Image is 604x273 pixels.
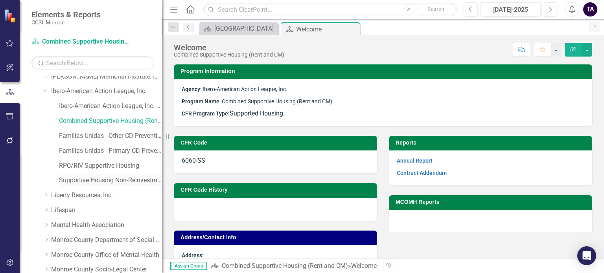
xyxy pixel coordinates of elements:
h3: Address/Contact Info [180,235,373,240]
img: ClearPoint Strategy [4,9,18,23]
a: Combined Supportive Housing (Rent and CM) [222,262,348,269]
div: Welcome [351,262,377,269]
a: Ibero-American Action League, Inc. (MCOMH Internal) [59,102,162,111]
input: Search ClearPoint... [203,3,457,16]
div: [DATE]-2025 [483,5,538,15]
span: : Combined Supportive Housing (Rent and CM) [182,98,332,104]
span: Search [427,6,444,12]
input: Search Below... [31,56,154,70]
div: Combined Supportive Housing (Rent and CM) [174,52,284,58]
strong: Program Name [182,98,219,104]
div: Welcome [296,24,358,34]
a: RPC/RIV Supportive Housing [59,161,162,170]
a: Liberty Resources, Inc. [51,191,162,200]
a: Contract Addendum [397,170,447,176]
a: Mental Health Association [51,221,162,230]
h3: Reports [396,140,588,146]
div: Open Intercom Messenger [577,246,596,265]
a: Combined Supportive Housing (Rent and CM) [59,117,162,126]
div: Welcome [174,43,284,52]
small: CCSI: Monroe [31,19,101,26]
a: [GEOGRAPHIC_DATA] [201,24,276,33]
h3: CFR Code History [180,187,373,193]
strong: CFR Program Type: [182,110,230,117]
h3: Program Information [180,68,588,74]
h3: MCOMH Reports [396,199,588,205]
a: Annual Report [397,158,433,164]
span: Elements & Reports [31,10,101,19]
button: Search [416,4,456,15]
span: : Ibero-American Action League, Inc. [182,86,287,92]
h3: CFR Code [180,140,373,146]
a: Supportive Housing Non-Reinvestment [59,176,162,185]
strong: Address: [182,252,204,258]
a: Lifespan [51,206,162,215]
strong: Agency [182,86,200,92]
a: [PERSON_NAME] Memorial Institute, Inc. [51,72,162,81]
button: TA [583,2,597,16]
span: Assign Group [170,262,207,270]
a: Familias Unidas - Other CD Prevention [59,132,162,141]
a: Familias Unidas - Primary CD Prevention [59,147,162,156]
a: Monroe County Office of Mental Health [51,251,162,260]
a: Monroe County Department of Social Services [51,236,162,245]
button: [DATE]-2025 [480,2,541,16]
p: Supported Housing [182,108,584,118]
span: 6060-SS [182,157,205,164]
div: [GEOGRAPHIC_DATA] [214,24,276,33]
div: » [211,262,377,271]
a: Combined Supportive Housing (Rent and CM) [31,37,130,46]
a: Ibero-American Action League, Inc. [51,87,162,96]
